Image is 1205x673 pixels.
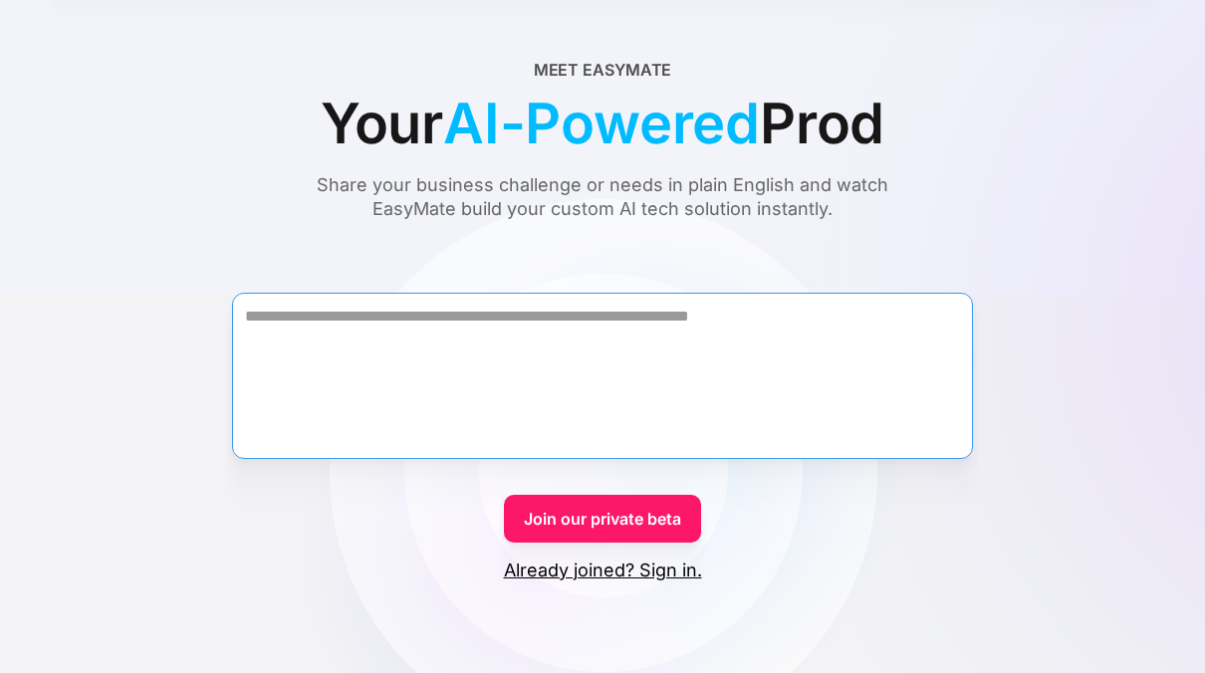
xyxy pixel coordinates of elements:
div: Share your business challenge or needs in plain English and watch EasyMate build your custom AI t... [279,173,926,221]
div: Meet EasyMate [534,58,672,82]
span: Prod [760,82,884,165]
form: Form [48,257,1157,582]
div: Your [321,82,884,165]
a: Already joined? Sign in. [504,559,702,582]
span: AI-Powered [443,82,760,165]
a: Join our private beta [504,495,701,543]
